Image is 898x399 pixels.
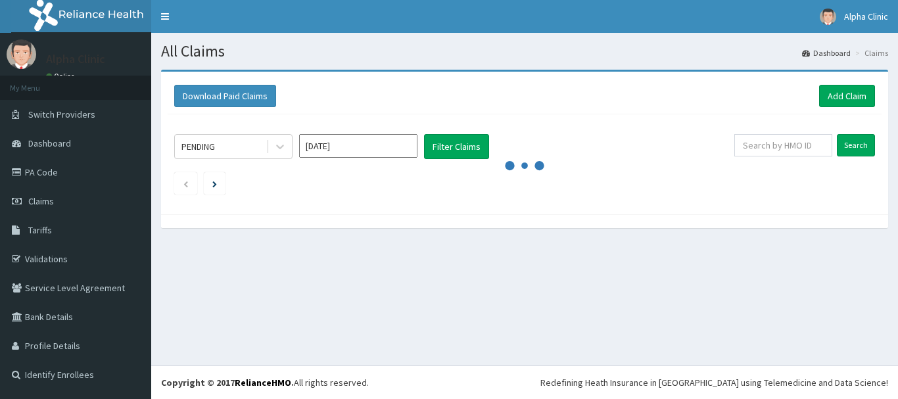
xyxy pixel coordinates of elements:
[819,85,875,107] a: Add Claim
[174,85,276,107] button: Download Paid Claims
[837,134,875,156] input: Search
[28,195,54,207] span: Claims
[852,47,888,59] li: Claims
[46,53,105,65] p: Alpha Clinic
[161,377,294,388] strong: Copyright © 2017 .
[299,134,417,158] input: Select Month and Year
[505,146,544,185] svg: audio-loading
[181,140,215,153] div: PENDING
[28,224,52,236] span: Tariffs
[844,11,888,22] span: Alpha Clinic
[46,72,78,81] a: Online
[424,134,489,159] button: Filter Claims
[28,108,95,120] span: Switch Providers
[151,365,898,399] footer: All rights reserved.
[235,377,291,388] a: RelianceHMO
[161,43,888,60] h1: All Claims
[28,137,71,149] span: Dashboard
[183,177,189,189] a: Previous page
[734,134,832,156] input: Search by HMO ID
[7,39,36,69] img: User Image
[212,177,217,189] a: Next page
[820,9,836,25] img: User Image
[540,376,888,389] div: Redefining Heath Insurance in [GEOGRAPHIC_DATA] using Telemedicine and Data Science!
[802,47,851,59] a: Dashboard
